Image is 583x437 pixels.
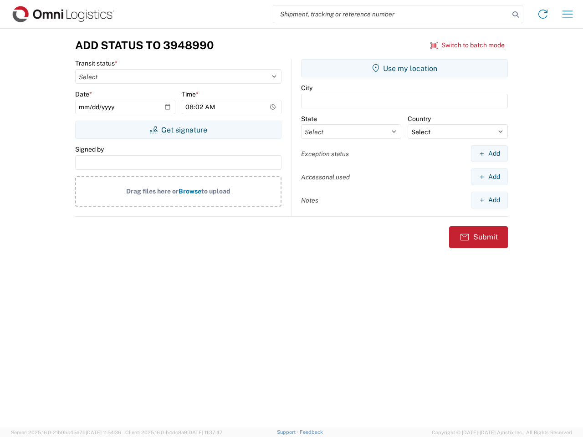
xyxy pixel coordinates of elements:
[86,430,121,435] span: [DATE] 11:54:36
[471,168,508,185] button: Add
[301,196,318,204] label: Notes
[75,90,92,98] label: Date
[430,38,505,53] button: Switch to batch mode
[301,59,508,77] button: Use my location
[75,145,104,153] label: Signed by
[301,173,350,181] label: Accessorial used
[126,188,179,195] span: Drag files here or
[75,121,281,139] button: Get signature
[471,145,508,162] button: Add
[471,192,508,208] button: Add
[301,150,349,158] label: Exception status
[75,59,118,67] label: Transit status
[300,429,323,435] a: Feedback
[182,90,199,98] label: Time
[125,430,223,435] span: Client: 2025.16.0-b4dc8a9
[273,5,509,23] input: Shipment, tracking or reference number
[11,430,121,435] span: Server: 2025.16.0-21b0bc45e7b
[301,115,317,123] label: State
[449,226,508,248] button: Submit
[277,429,300,435] a: Support
[432,428,572,437] span: Copyright © [DATE]-[DATE] Agistix Inc., All Rights Reserved
[408,115,431,123] label: Country
[75,39,214,52] h3: Add Status to 3948990
[201,188,230,195] span: to upload
[187,430,223,435] span: [DATE] 11:37:47
[301,84,312,92] label: City
[179,188,201,195] span: Browse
